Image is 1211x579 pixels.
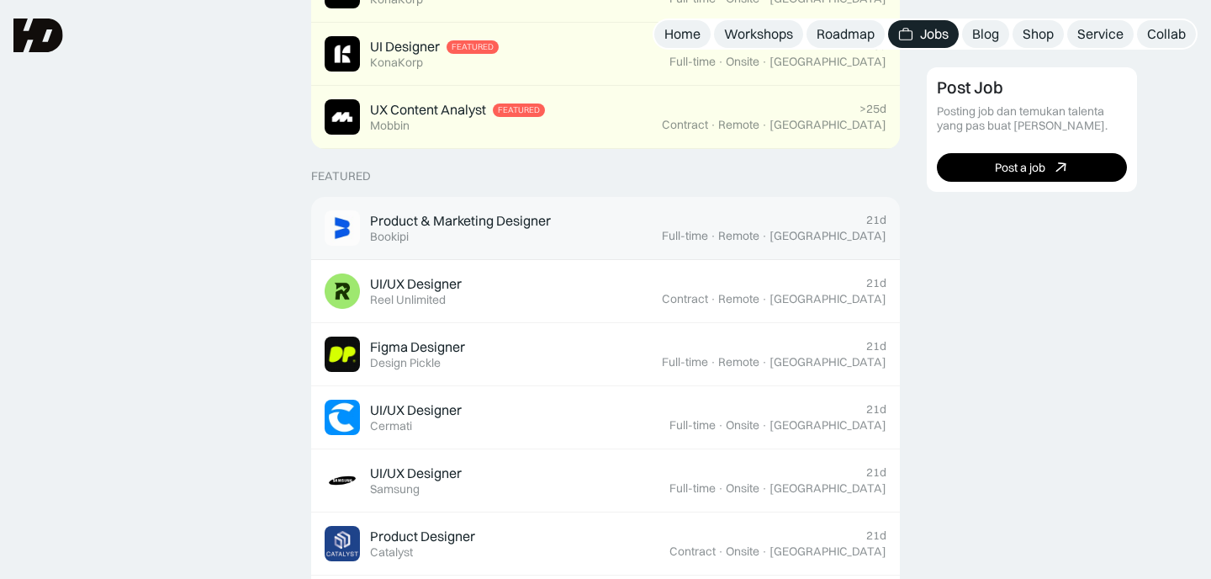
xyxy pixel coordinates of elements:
[370,212,551,230] div: Product & Marketing Designer
[710,292,717,306] div: ·
[866,465,886,480] div: 21d
[710,355,717,369] div: ·
[1067,20,1134,48] a: Service
[669,481,716,496] div: Full-time
[311,449,900,513] a: Job ImageUI/UX DesignerSamsung21dFull-time·Onsite·[GEOGRAPHIC_DATA]
[370,545,413,560] div: Catalyst
[769,229,886,243] div: [GEOGRAPHIC_DATA]
[654,20,711,48] a: Home
[325,526,360,561] img: Job Image
[761,229,768,243] div: ·
[769,292,886,306] div: [GEOGRAPHIC_DATA]
[370,401,462,419] div: UI/UX Designer
[859,39,886,53] div: >25d
[311,323,900,386] a: Job ImageFigma DesignerDesign Pickle21dFull-time·Remote·[GEOGRAPHIC_DATA]
[370,465,462,482] div: UI/UX Designer
[669,544,716,559] div: Contract
[920,25,949,43] div: Jobs
[325,99,360,135] img: Job Image
[888,20,959,48] a: Jobs
[995,160,1045,174] div: Post a job
[769,355,886,369] div: [GEOGRAPHIC_DATA]
[866,339,886,353] div: 21d
[962,20,1009,48] a: Blog
[1137,20,1196,48] a: Collab
[311,86,900,149] a: Job ImageUX Content AnalystFeaturedMobbin>25dContract·Remote·[GEOGRAPHIC_DATA]
[669,418,716,433] div: Full-time
[761,55,768,69] div: ·
[370,119,410,133] div: Mobbin
[761,292,768,306] div: ·
[718,355,759,369] div: Remote
[761,355,768,369] div: ·
[311,513,900,576] a: Job ImageProduct DesignerCatalyst21dContract·Onsite·[GEOGRAPHIC_DATA]
[1013,20,1064,48] a: Shop
[662,292,708,306] div: Contract
[370,419,412,433] div: Cermati
[761,481,768,496] div: ·
[718,292,759,306] div: Remote
[370,56,423,70] div: KonaKorp
[370,101,486,119] div: UX Content Analyst
[769,55,886,69] div: [GEOGRAPHIC_DATA]
[710,118,717,132] div: ·
[866,213,886,227] div: 21d
[325,274,360,309] img: Job Image
[452,42,494,52] div: Featured
[370,528,475,545] div: Product Designer
[859,102,886,116] div: >25d
[1077,25,1124,43] div: Service
[717,481,724,496] div: ·
[664,25,701,43] div: Home
[937,104,1127,133] div: Posting job dan temukan talenta yang pas buat [PERSON_NAME].
[718,118,759,132] div: Remote
[311,197,900,260] a: Job ImageProduct & Marketing DesignerBookipi21dFull-time·Remote·[GEOGRAPHIC_DATA]
[1147,25,1186,43] div: Collab
[937,153,1127,182] a: Post a job
[662,229,708,243] div: Full-time
[710,229,717,243] div: ·
[370,293,446,307] div: Reel Unlimited
[311,260,900,323] a: Job ImageUI/UX DesignerReel Unlimited21dContract·Remote·[GEOGRAPHIC_DATA]
[972,25,999,43] div: Blog
[325,337,360,372] img: Job Image
[866,276,886,290] div: 21d
[717,418,724,433] div: ·
[662,355,708,369] div: Full-time
[761,118,768,132] div: ·
[717,55,724,69] div: ·
[325,210,360,246] img: Job Image
[325,400,360,435] img: Job Image
[726,418,759,433] div: Onsite
[370,38,440,56] div: UI Designer
[311,169,371,183] div: Featured
[726,55,759,69] div: Onsite
[498,105,540,115] div: Featured
[370,356,441,370] div: Design Pickle
[311,23,900,86] a: Job ImageUI DesignerFeaturedKonaKorp>25dFull-time·Onsite·[GEOGRAPHIC_DATA]
[817,25,875,43] div: Roadmap
[769,118,886,132] div: [GEOGRAPHIC_DATA]
[370,275,462,293] div: UI/UX Designer
[370,482,420,497] div: Samsung
[761,544,768,559] div: ·
[370,230,409,244] div: Bookipi
[325,36,360,72] img: Job Image
[714,20,803,48] a: Workshops
[370,338,465,356] div: Figma Designer
[724,25,793,43] div: Workshops
[669,55,716,69] div: Full-time
[325,463,360,498] img: Job Image
[726,544,759,559] div: Onsite
[1023,25,1054,43] div: Shop
[866,529,886,543] div: 21d
[726,481,759,496] div: Onsite
[761,418,768,433] div: ·
[311,386,900,449] a: Job ImageUI/UX DesignerCermati21dFull-time·Onsite·[GEOGRAPHIC_DATA]
[806,20,885,48] a: Roadmap
[769,481,886,496] div: [GEOGRAPHIC_DATA]
[718,229,759,243] div: Remote
[662,118,708,132] div: Contract
[866,402,886,417] div: 21d
[769,418,886,433] div: [GEOGRAPHIC_DATA]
